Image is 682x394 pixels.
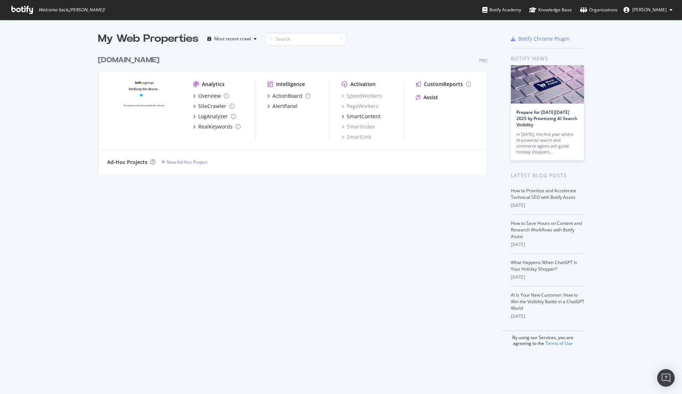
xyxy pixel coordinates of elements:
[516,109,577,128] a: Prepare for [DATE][DATE] 2025 by Prioritizing AI Search Visibility
[342,92,382,100] a: SpeedWorkers
[482,6,521,14] div: Botify Academy
[342,123,375,130] a: SmartIndex
[545,340,573,346] a: Terms of Use
[98,46,493,174] div: grid
[350,81,376,88] div: Activation
[347,113,381,120] div: SmartContent
[167,159,207,165] div: New Ad-Hoc Project
[107,159,147,166] div: Ad-Hoc Projects
[416,81,471,88] a: CustomReports
[511,35,570,42] a: Botify Chrome Plugin
[204,33,260,45] button: Most recent crawl
[580,6,618,14] div: Organizations
[272,92,302,100] div: ActionBoard
[502,331,584,346] div: By using our Services, you are agreeing to the
[107,81,181,140] img: leguide.com
[511,220,582,239] a: How to Save Hours on Content and Research Workflows with Botify Assist
[198,113,228,120] div: LogAnalyzer
[267,92,310,100] a: ActionBoard
[511,259,577,272] a: What Happens When ChatGPT Is Your Holiday Shopper?
[202,81,225,88] div: Analytics
[98,31,199,46] div: My Web Properties
[193,113,236,120] a: LogAnalyzer
[272,103,298,110] div: AlertPanel
[657,369,675,387] div: Open Intercom Messenger
[632,7,667,13] span: Nicolas Leroy
[479,57,487,64] div: Pro
[511,187,576,200] a: How to Prioritize and Accelerate Technical SEO with Botify Assist
[98,55,162,66] a: [DOMAIN_NAME]
[276,81,305,88] div: Intelligence
[342,133,371,141] a: SmartLink
[198,92,221,100] div: Overview
[518,35,570,42] div: Botify Chrome Plugin
[529,6,572,14] div: Knowledge Base
[198,123,233,130] div: RealKeywords
[511,171,584,179] div: Latest Blog Posts
[265,33,346,45] input: Search
[511,274,584,280] div: [DATE]
[193,103,234,110] a: SiteCrawler
[98,55,159,66] div: [DOMAIN_NAME]
[214,37,251,41] div: Most recent crawl
[618,4,678,16] button: [PERSON_NAME]
[423,94,438,101] div: Assist
[511,241,584,248] div: [DATE]
[424,81,463,88] div: CustomReports
[511,313,584,320] div: [DATE]
[193,92,229,100] a: Overview
[511,65,584,104] img: Prepare for Black Friday 2025 by Prioritizing AI Search Visibility
[416,94,438,101] a: Assist
[511,55,584,63] div: Botify news
[511,292,584,311] a: AI Is Your New Customer: How to Win the Visibility Battle in a ChatGPT World
[511,202,584,209] div: [DATE]
[342,113,381,120] a: SmartContent
[198,103,226,110] div: SiteCrawler
[38,7,105,13] span: Welcome back, [PERSON_NAME] !
[161,159,207,165] a: New Ad-Hoc Project
[193,123,241,130] a: RealKeywords
[342,103,378,110] a: PageWorkers
[516,131,579,155] div: In [DATE], the first year where AI-powered search and commerce agents will guide holiday shoppers…
[267,103,298,110] a: AlertPanel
